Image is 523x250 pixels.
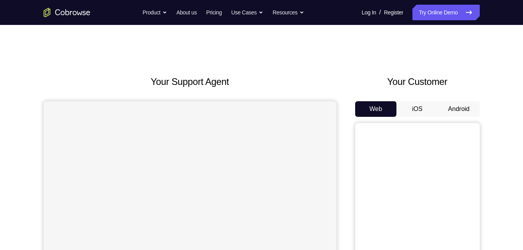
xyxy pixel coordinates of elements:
[438,101,480,117] button: Android
[44,8,90,17] a: Go to the home page
[412,5,479,20] a: Try Online Demo
[206,5,222,20] a: Pricing
[355,75,480,89] h2: Your Customer
[143,5,167,20] button: Product
[362,5,376,20] a: Log In
[379,8,381,17] span: /
[396,101,438,117] button: iOS
[231,5,263,20] button: Use Cases
[176,5,197,20] a: About us
[355,101,397,117] button: Web
[384,5,403,20] a: Register
[273,5,304,20] button: Resources
[44,75,336,89] h2: Your Support Agent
